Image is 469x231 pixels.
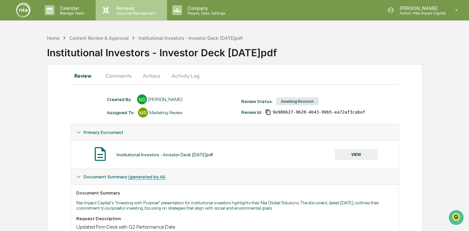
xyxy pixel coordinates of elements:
[7,130,12,135] div: 🔎
[13,129,41,136] span: Data Lookup
[241,99,273,104] div: Review Status:
[7,73,44,78] div: Past conversations
[137,68,166,84] button: Actions
[55,90,57,95] span: •
[46,145,80,150] a: Powered byPylon
[241,110,262,115] div: Review Id:
[272,110,365,115] span: 9e986b27-9620-4b43-99b5-ea72af3cabaf
[69,35,129,41] div: Content Review & Approval
[76,190,393,195] div: Document Summary
[14,50,26,62] img: 8933085812038_c878075ebb4cc5468115_72.jpg
[54,117,82,123] span: Attestations
[55,5,88,11] p: Calendar
[71,124,399,140] div: Primary Document
[4,114,45,126] a: 🖐️Preclearance
[448,209,466,227] iframe: Open customer support
[48,117,53,123] div: 🗄️
[17,30,108,37] input: Clear
[47,41,469,59] div: Institutional Investors - Investor Deck [DATE]pdf
[111,5,159,11] p: Reviews
[117,152,213,157] div: Institutional Investors - Investor Deck [DATE]pdf
[394,5,446,11] p: [PERSON_NAME]
[83,174,165,179] span: Document Summary
[7,117,12,123] div: 🖐️
[394,11,446,15] p: Admin • Nia Impact Capital
[30,57,90,62] div: We're available if you need us!
[47,35,59,41] div: Home
[148,97,182,102] div: [PERSON_NAME]
[138,35,243,41] div: Institutional Investors - Investor Deck [DATE]pdf
[45,114,84,126] a: 🗄️Attestations
[107,97,134,102] div: Created By: ‎ ‎
[71,140,399,168] div: Primary Document
[7,14,120,24] p: How can we help?
[76,200,393,211] p: Nia Impact Capital's "Investing with Purpose" presentation for institutional investors highlights...
[83,130,123,135] span: Primary Document
[335,149,378,160] button: VIEW
[4,127,44,139] a: 🔎Data Lookup
[100,68,137,84] button: Comments
[182,5,229,11] p: Company
[182,11,229,15] p: People, Data, Settings
[111,11,159,15] p: Approval Management
[55,11,88,15] p: Manage Tasks
[16,2,32,18] img: logo
[30,50,108,57] div: Start new chat
[20,90,53,95] span: [PERSON_NAME]
[102,72,120,80] button: See all
[276,97,319,105] div: Awaiting Revision
[7,83,17,94] img: Mary Jo Willmore
[71,169,399,185] div: Document Summary (generated by AI)
[13,117,42,123] span: Preclearance
[76,224,393,230] div: Updated Firm Deck with Q2 Performance Data
[112,52,120,60] button: Start new chat
[76,216,393,221] div: Request Description
[71,68,100,84] button: Review
[71,68,399,84] div: secondary tabs example
[65,145,80,150] span: Pylon
[138,108,148,117] div: MR
[137,94,147,104] div: ND
[58,90,72,95] span: [DATE]
[107,110,135,115] div: Assigned To:
[128,174,165,180] u: (generated by AI)
[7,50,18,62] img: 1746055101610-c473b297-6a78-478c-a979-82029cc54cd1
[265,109,271,115] span: Copy Id
[92,146,108,162] img: Document Icon
[149,110,182,115] div: Marketing Review
[166,68,205,84] button: Activity Log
